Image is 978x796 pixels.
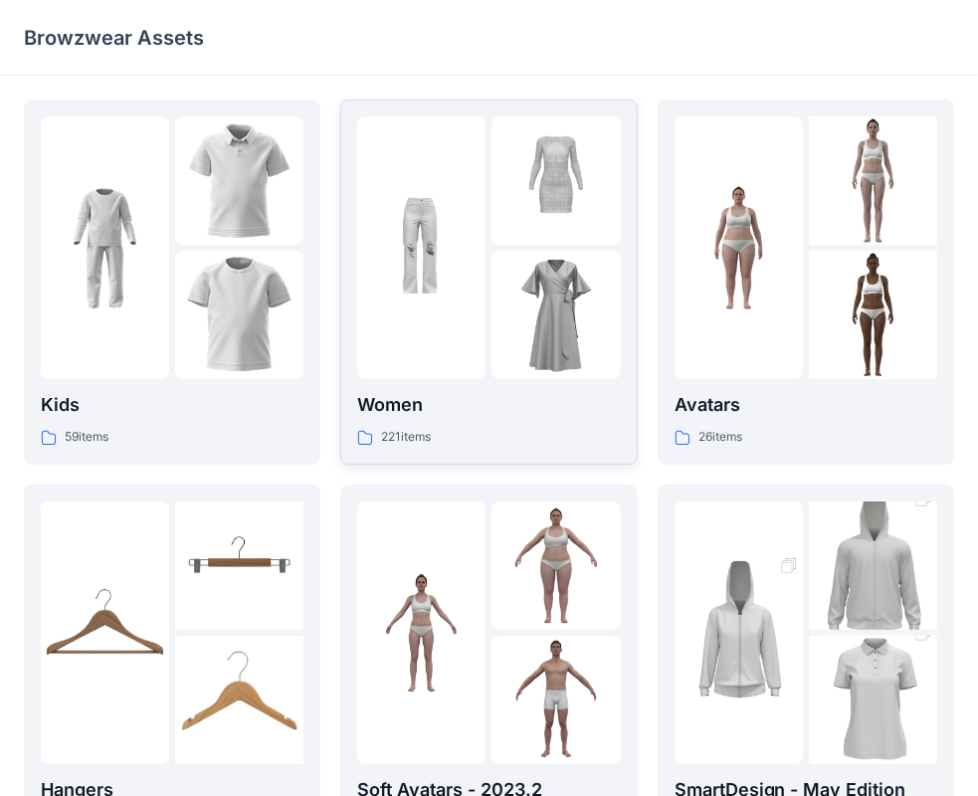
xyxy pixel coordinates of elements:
p: 59 items [65,427,108,448]
img: folder 3 [175,251,303,379]
img: folder 3 [491,636,620,764]
img: folder 1 [675,536,803,729]
img: folder 1 [41,184,169,312]
img: folder 2 [175,116,303,245]
img: folder 2 [175,501,303,630]
img: folder 1 [41,568,169,696]
img: folder 2 [491,501,620,630]
img: folder 2 [809,470,937,663]
img: folder 3 [809,251,937,379]
p: Avatars [675,391,937,419]
p: Browzwear Assets [24,24,204,52]
img: folder 2 [491,116,620,245]
img: folder 3 [491,251,620,379]
img: folder 1 [357,184,486,312]
img: folder 1 [357,568,486,696]
p: Kids [41,391,303,419]
p: Women [357,391,620,419]
img: folder 3 [175,636,303,764]
p: 26 items [698,427,742,448]
img: folder 2 [809,116,937,245]
a: folder 1folder 2folder 3Avatars26items [658,99,954,465]
a: folder 1folder 2folder 3Kids59items [24,99,320,465]
a: folder 1folder 2folder 3Women221items [340,99,637,465]
p: 221 items [381,427,431,448]
img: folder 1 [675,184,803,312]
